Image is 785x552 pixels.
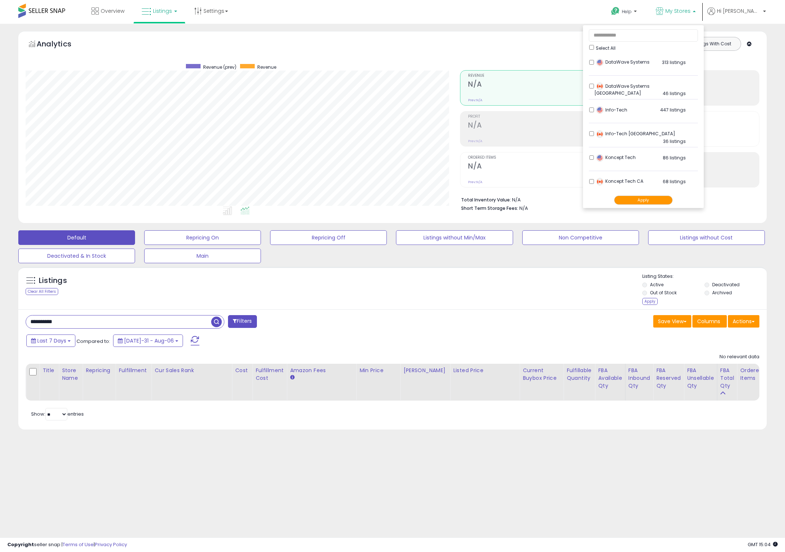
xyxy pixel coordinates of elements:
[76,338,110,345] span: Compared to:
[153,7,172,15] span: Listings
[662,59,686,65] span: 313 listings
[18,249,135,263] button: Deactivated & In Stock
[717,7,761,15] span: Hi [PERSON_NAME]
[144,249,261,263] button: Main
[119,367,148,374] div: Fulfillment
[596,83,603,90] img: canada.png
[228,315,257,328] button: Filters
[648,230,765,245] button: Listings without Cost
[270,230,387,245] button: Repricing Off
[628,367,650,390] div: FBA inbound Qty
[596,154,636,160] span: Koncept Tech
[144,230,261,245] button: Repricing On
[18,230,135,245] button: Default
[656,367,681,390] div: FBA Reserved Qty
[692,315,727,328] button: Columns
[712,281,740,288] label: Deactivated
[203,64,236,70] span: Revenue (prev)
[614,196,673,205] button: Apply
[519,205,528,212] span: N/A
[522,230,639,245] button: Non Competitive
[290,367,353,374] div: Amazon Fees
[596,154,603,162] img: usa.png
[728,315,759,328] button: Actions
[31,411,84,417] span: Show: entries
[26,288,58,295] div: Clear All Filters
[611,7,620,16] i: Get Help
[596,106,603,114] img: usa.png
[650,290,677,296] label: Out of Stock
[596,59,603,66] img: usa.png
[567,367,592,382] div: Fulfillable Quantity
[359,367,397,374] div: Min Price
[468,98,482,102] small: Prev: N/A
[468,156,606,160] span: Ordered Items
[523,367,560,382] div: Current Buybox Price
[596,178,643,184] span: Koncept Tech CA
[740,367,767,382] div: Ordered Items
[468,162,606,172] h2: N/A
[663,138,686,144] span: 36 listings
[39,276,67,286] h5: Listings
[596,131,603,138] img: canada.png
[642,273,767,280] p: Listing States:
[594,83,650,97] span: DataWave Systems [GEOGRAPHIC_DATA]
[720,367,734,390] div: FBA Total Qty
[101,7,124,15] span: Overview
[62,367,79,382] div: Store Name
[290,374,294,381] small: Amazon Fees.
[235,367,249,374] div: Cost
[461,197,511,203] b: Total Inventory Value:
[461,205,518,211] b: Short Term Storage Fees:
[461,195,754,204] li: N/A
[42,367,56,374] div: Title
[468,80,606,90] h2: N/A
[687,367,714,390] div: FBA Unsellable Qty
[719,353,759,360] div: No relevant data
[468,121,606,131] h2: N/A
[113,334,183,347] button: [DATE]-31 - Aug-06
[663,155,686,161] span: 86 listings
[650,281,663,288] label: Active
[37,337,66,344] span: Last 7 Days
[468,180,482,184] small: Prev: N/A
[154,367,229,374] div: Cur Sales Rank
[712,290,732,296] label: Archived
[684,39,739,49] button: Listings With Cost
[596,131,675,137] span: Info-Tech [GEOGRAPHIC_DATA]
[468,74,606,78] span: Revenue
[403,367,447,374] div: [PERSON_NAME]
[255,367,284,382] div: Fulfillment Cost
[663,90,686,97] span: 46 listings
[86,367,112,374] div: Repricing
[663,178,686,185] span: 68 listings
[468,139,482,143] small: Prev: N/A
[596,107,627,113] span: Info-Tech
[598,367,622,390] div: FBA Available Qty
[37,39,86,51] h5: Analytics
[257,64,276,70] span: Revenue
[453,367,516,374] div: Listed Price
[605,1,644,24] a: Help
[26,334,75,347] button: Last 7 Days
[653,315,691,328] button: Save View
[468,115,606,119] span: Profit
[596,45,616,51] span: Select All
[596,59,650,65] span: DataWave Systems
[396,230,513,245] button: Listings without Min/Max
[124,337,174,344] span: [DATE]-31 - Aug-06
[665,7,691,15] span: My Stores
[622,8,632,15] span: Help
[642,298,658,305] div: Apply
[660,107,686,113] span: 447 listings
[697,318,720,325] span: Columns
[707,7,766,24] a: Hi [PERSON_NAME]
[596,178,603,185] img: canada.png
